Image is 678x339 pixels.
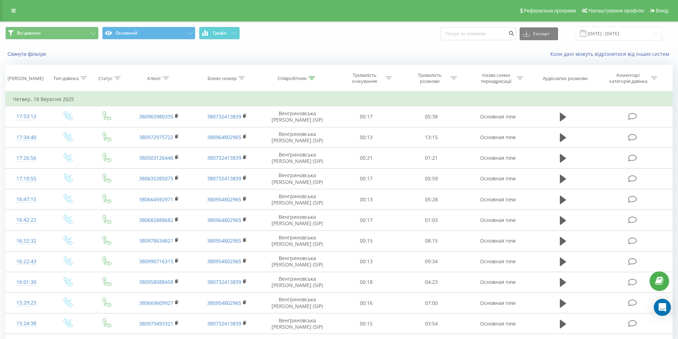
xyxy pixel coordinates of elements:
[543,75,588,81] div: Аудіозапис розмови
[464,127,531,148] td: Основная new
[399,210,464,231] td: 01:03
[399,251,464,272] td: 09:34
[261,127,334,148] td: Венгриновська [PERSON_NAME] (SIP)
[13,234,40,248] div: 16:32:32
[399,127,464,148] td: 13:15
[5,51,49,57] button: Скинути фільтри
[278,75,307,81] div: Співробітник
[464,106,531,127] td: Основная new
[399,313,464,334] td: 03:54
[207,134,241,141] a: 380964802965
[207,300,241,306] a: 380954802965
[261,210,334,231] td: Венгриновська [PERSON_NAME] (SIP)
[13,317,40,330] div: 15:24:38
[139,154,173,161] a: 380503126446
[346,72,384,84] div: Тривалість очікування
[654,299,671,316] div: Open Intercom Messenger
[207,196,241,203] a: 380954802965
[139,300,173,306] a: 380669609927
[524,8,576,14] span: Реферальна програма
[102,27,195,39] button: Основний
[334,251,399,272] td: 00:13
[13,213,40,227] div: 16:42:22
[261,313,334,334] td: Венгриновська [PERSON_NAME] (SIP)
[207,279,241,285] a: 380732413839
[261,251,334,272] td: Венгриновська [PERSON_NAME] (SIP)
[13,192,40,206] div: 16:47:15
[464,231,531,251] td: Основная new
[334,313,399,334] td: 00:15
[13,131,40,144] div: 17:34:40
[261,148,334,168] td: Венгриновська [PERSON_NAME] (SIP)
[608,72,649,84] div: Коментар/категорія дзвінка
[199,27,240,39] button: Графік
[139,175,173,182] a: 380635385075
[13,296,40,310] div: 15:29:23
[399,106,464,127] td: 05:38
[213,31,227,36] span: Графік
[261,293,334,313] td: Венгриновська [PERSON_NAME] (SIP)
[261,189,334,210] td: Венгриновська [PERSON_NAME] (SIP)
[464,293,531,313] td: Основная new
[464,313,531,334] td: Основная new
[139,217,173,223] a: 380682888682
[17,30,41,36] span: Всі дзвінки
[139,320,173,327] a: 380973493321
[207,237,241,244] a: 380954802965
[550,51,673,57] a: Коли дані можуть відрізнятися вiд інших систем
[656,8,668,14] span: Вихід
[207,113,241,120] a: 380732413839
[334,231,399,251] td: 00:15
[334,210,399,231] td: 00:17
[139,113,173,120] a: 380965980335
[464,148,531,168] td: Основная new
[464,251,531,272] td: Основная new
[399,168,464,189] td: 05:59
[334,148,399,168] td: 00:21
[13,172,40,186] div: 17:10:55
[464,210,531,231] td: Основная new
[13,255,40,269] div: 16:22:43
[334,127,399,148] td: 00:13
[464,168,531,189] td: Основная new
[207,75,237,81] div: Бізнес номер
[207,320,241,327] a: 380732413839
[334,168,399,189] td: 00:17
[261,272,334,292] td: Венгриновська [PERSON_NAME] (SIP)
[261,231,334,251] td: Венгриновська [PERSON_NAME] (SIP)
[399,189,464,210] td: 05:28
[399,293,464,313] td: 07:00
[334,272,399,292] td: 00:18
[399,272,464,292] td: 04:23
[261,168,334,189] td: Венгриновська [PERSON_NAME] (SIP)
[207,217,241,223] a: 380964802965
[588,8,644,14] span: Налаштування профілю
[261,106,334,127] td: Венгриновська [PERSON_NAME] (SIP)
[139,279,173,285] a: 380958088458
[399,231,464,251] td: 08:15
[13,110,40,123] div: 17:53:12
[13,151,40,165] div: 17:26:56
[147,75,161,81] div: Клієнт
[334,189,399,210] td: 00:13
[520,27,558,40] button: Експорт
[98,75,112,81] div: Статус
[441,27,516,40] input: Пошук за номером
[6,92,673,106] td: Четвер, 18 Вересня 2025
[334,106,399,127] td: 00:17
[139,134,173,141] a: 380972975722
[139,196,173,203] a: 380664592971
[411,72,449,84] div: Тривалість розмови
[7,75,43,81] div: [PERSON_NAME]
[207,258,241,265] a: 380954802965
[5,27,99,39] button: Всі дзвінки
[13,275,40,289] div: 16:01:30
[464,272,531,292] td: Основная new
[207,175,241,182] a: 380732413839
[464,189,531,210] td: Основная new
[334,293,399,313] td: 00:16
[139,237,173,244] a: 380978634821
[139,258,173,265] a: 380990716315
[53,75,79,81] div: Тип дзвінка
[207,154,241,161] a: 380732413839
